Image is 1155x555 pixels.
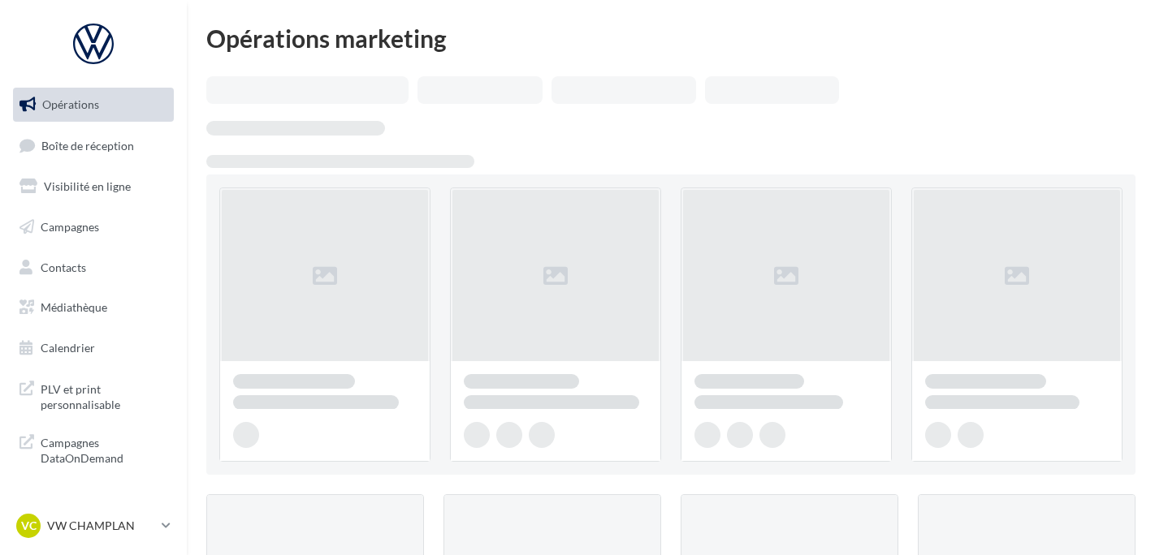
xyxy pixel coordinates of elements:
span: Opérations [42,97,99,111]
span: Contacts [41,260,86,273]
span: Campagnes [41,220,99,234]
span: VC [21,518,37,534]
span: Campagnes DataOnDemand [41,432,167,467]
a: Visibilité en ligne [10,170,177,204]
span: Calendrier [41,341,95,355]
a: Calendrier [10,331,177,365]
a: Opérations [10,88,177,122]
span: Visibilité en ligne [44,179,131,193]
a: Campagnes [10,210,177,244]
span: Boîte de réception [41,138,134,152]
a: Contacts [10,251,177,285]
a: VC VW CHAMPLAN [13,510,174,541]
a: Boîte de réception [10,128,177,163]
a: Médiathèque [10,290,177,325]
a: PLV et print personnalisable [10,372,177,419]
a: Campagnes DataOnDemand [10,425,177,473]
div: Opérations marketing [206,26,1136,50]
span: PLV et print personnalisable [41,378,167,413]
p: VW CHAMPLAN [47,518,155,534]
span: Médiathèque [41,300,107,314]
